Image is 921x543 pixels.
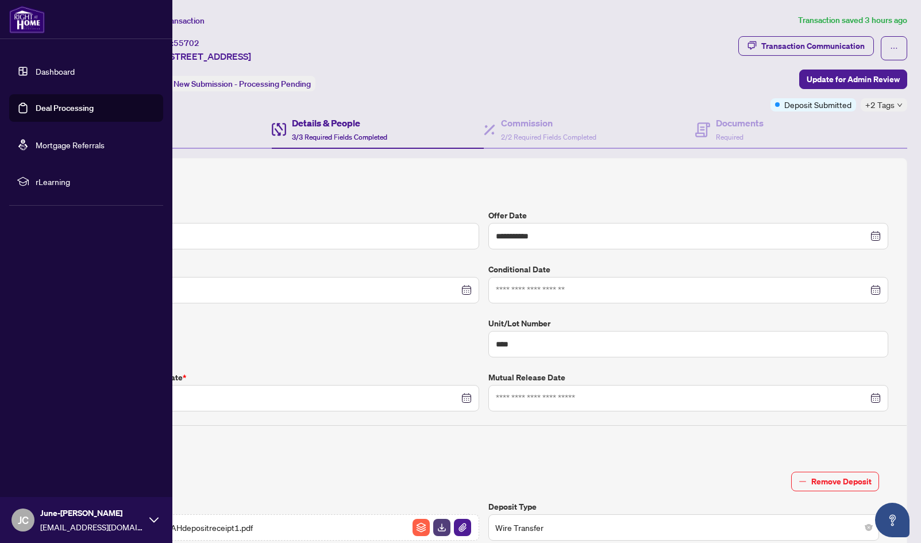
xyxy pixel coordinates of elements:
span: 2/2 Required Fields Completed [501,133,596,141]
span: JC [18,512,29,528]
button: Transaction Communication [738,36,874,56]
label: Unit/Lot Number [488,317,889,330]
span: June-[PERSON_NAME] [40,507,144,519]
label: Leased Price [79,209,479,222]
button: Update for Admin Review [799,70,907,89]
label: Firm Date [79,263,479,276]
label: Exclusive [79,317,479,330]
div: Transaction Communication [761,37,865,55]
span: Deposit Submitted [784,98,851,111]
button: File Attachement [453,518,472,537]
img: File Archive [413,519,430,536]
span: ellipsis [890,44,898,52]
span: Wire Transfer [495,517,873,538]
span: 55702 [174,38,199,48]
span: +2 Tags [865,98,895,111]
span: New Submission - Processing Pending [174,79,311,89]
button: File Archive [412,518,430,537]
button: Remove Deposit [791,472,879,491]
span: View Transaction [143,16,205,26]
h4: Deposit [79,435,888,449]
a: Mortgage Referrals [36,140,105,150]
h4: Details & People [292,116,387,130]
span: Main-[STREET_ADDRESS] [142,49,251,63]
a: Deal Processing [36,103,94,113]
span: close-circle [865,524,872,531]
label: Deposit Type [488,500,880,513]
div: Status: [142,76,315,91]
span: Remove Deposit [811,472,872,491]
span: rLearning [36,175,155,188]
h4: Commission [501,116,596,130]
span: 3/3 Required Fields Completed [292,133,387,141]
button: Open asap [875,503,910,537]
span: 1759412329798-RAHdepositreceipt1.pdf [95,521,253,534]
span: minus [799,477,807,486]
label: Deposit Upload [88,500,479,513]
a: Dashboard [36,66,75,76]
span: [EMAIL_ADDRESS][DOMAIN_NAME] [40,521,144,533]
span: down [897,102,903,108]
img: File Attachement [454,519,471,536]
img: logo [9,6,45,33]
label: Conditional Date [488,263,889,276]
label: Lease Commencement Date [79,371,479,384]
span: Update for Admin Review [807,70,900,88]
span: Required [716,133,743,141]
label: Offer Date [488,209,889,222]
h4: Documents [716,116,764,130]
label: Mutual Release Date [488,371,889,384]
button: File Download [433,518,451,537]
article: Transaction saved 3 hours ago [798,14,907,27]
img: File Download [433,519,450,536]
h2: Trade Details [79,177,888,195]
span: 1759412329798-RAHdepositreceipt1.pdfFile ArchiveFile DownloadFile Attachement [88,514,479,541]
